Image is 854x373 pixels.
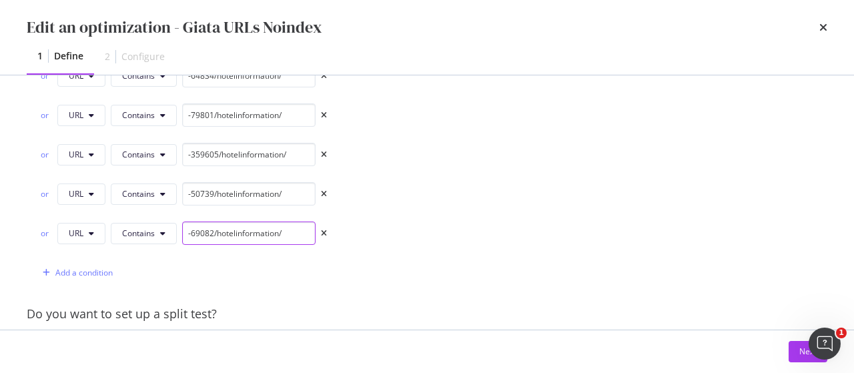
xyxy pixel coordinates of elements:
[57,223,105,244] button: URL
[321,151,327,159] div: times
[105,50,110,63] div: 2
[321,190,327,198] div: times
[789,341,827,362] button: Next
[37,70,52,81] div: or
[37,49,43,63] div: 1
[57,65,105,87] button: URL
[57,105,105,126] button: URL
[809,328,841,360] iframe: Intercom live chat
[69,70,83,81] span: URL
[69,188,83,200] span: URL
[111,105,177,126] button: Contains
[37,228,52,239] div: or
[57,183,105,205] button: URL
[121,50,165,63] div: Configure
[122,70,155,81] span: Contains
[54,49,83,63] div: Define
[122,149,155,160] span: Contains
[37,149,52,160] div: or
[111,65,177,87] button: Contains
[27,16,322,39] div: Edit an optimization - Giata URLs Noindex
[799,346,817,357] div: Next
[122,228,155,239] span: Contains
[55,267,113,278] div: Add a condition
[122,109,155,121] span: Contains
[819,16,827,39] div: times
[111,223,177,244] button: Contains
[69,228,83,239] span: URL
[122,188,155,200] span: Contains
[321,111,327,119] div: times
[69,109,83,121] span: URL
[57,144,105,165] button: URL
[37,188,52,200] div: or
[321,230,327,238] div: times
[37,262,113,284] button: Add a condition
[111,144,177,165] button: Contains
[37,109,52,121] div: or
[321,72,327,80] div: times
[111,183,177,205] button: Contains
[69,149,83,160] span: URL
[836,328,847,338] span: 1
